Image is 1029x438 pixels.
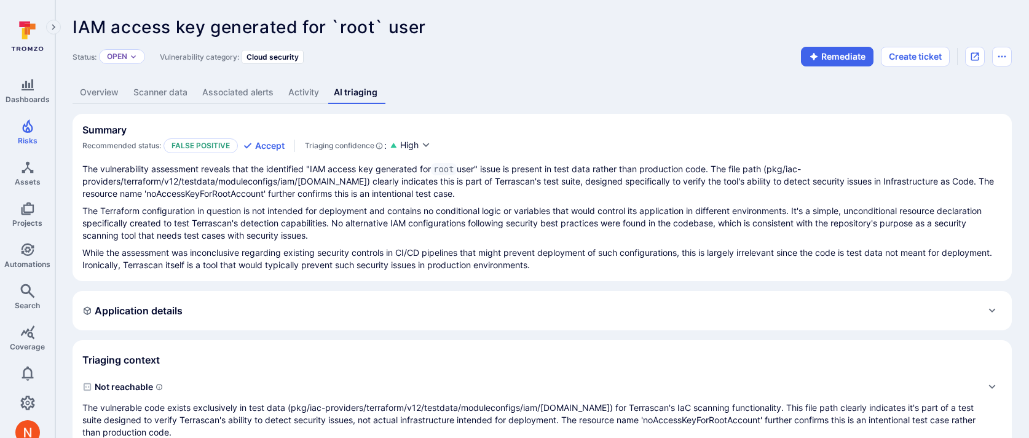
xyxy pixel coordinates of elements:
[431,163,457,175] code: root
[164,138,238,153] p: False positive
[801,47,873,66] button: Remediate
[46,20,61,34] button: Expand navigation menu
[881,47,950,66] button: Create ticket
[82,377,977,397] span: Not reachable
[82,124,127,136] h2: Summary
[4,260,50,269] span: Automations
[195,81,281,104] a: Associated alerts
[82,205,1002,242] p: The Terraform configuration in question is not intended for deployment and contains no conditiona...
[15,301,40,310] span: Search
[73,17,426,38] span: IAM access key generated for `root` user
[82,354,160,366] h2: Triaging context
[18,136,37,145] span: Risks
[243,140,285,152] button: Accept
[82,163,1002,200] p: The vulnerability assessment reveals that the identified "IAM access key generated for user" issu...
[82,305,183,317] h2: Application details
[992,47,1012,66] button: Options menu
[73,52,97,62] span: Status:
[15,177,41,186] span: Assets
[73,81,126,104] a: Overview
[107,52,127,62] button: Open
[242,50,304,64] div: Cloud security
[73,81,1012,104] div: Vulnerability tabs
[156,383,163,391] svg: Indicates if a vulnerability code, component, function or a library can actually be reached or in...
[326,81,385,104] a: AI triaging
[400,139,419,151] span: High
[400,139,431,152] button: High
[305,140,374,152] span: Triaging confidence
[73,291,1012,330] div: Expand
[6,95,50,104] span: Dashboards
[82,247,1002,271] p: While the assessment was inconclusive regarding existing security controls in CI/CD pipelines tha...
[305,140,387,152] div: :
[965,47,985,66] div: Open original issue
[82,141,161,150] span: Recommended status:
[12,218,42,228] span: Projects
[130,53,137,60] button: Expand dropdown
[10,342,45,351] span: Coverage
[49,22,58,33] i: Expand navigation menu
[160,52,239,62] span: Vulnerability category:
[376,140,383,152] svg: AI Triaging Agent self-evaluates the confidence behind recommended status based on the depth and ...
[281,81,326,104] a: Activity
[126,81,195,104] a: Scanner data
